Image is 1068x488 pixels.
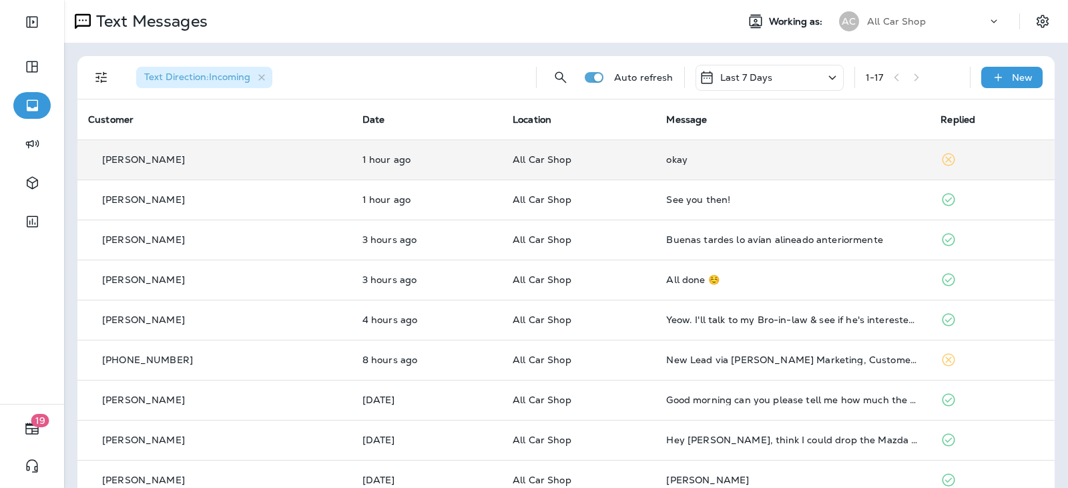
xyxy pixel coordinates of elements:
p: All Car Shop [867,16,926,27]
span: All Car Shop [513,474,571,486]
span: All Car Shop [513,314,571,326]
p: Text Messages [91,11,208,31]
div: 1 - 17 [866,72,884,83]
div: See you then! [666,194,919,205]
p: [PERSON_NAME] [102,475,185,485]
button: Filters [88,64,115,91]
span: Working as: [769,16,826,27]
span: Location [513,113,551,126]
div: All done ☺️ [666,274,919,285]
p: Oct 9, 2025 03:42 PM [362,194,491,205]
p: Oct 9, 2025 08:42 AM [362,354,491,365]
div: Yeow. I'll talk to my Bro-in-law & see if he's interested. If not, I'll have a charity pick it up [666,314,919,325]
p: Oct 9, 2025 12:58 PM [362,274,491,285]
p: [PERSON_NAME] [102,194,185,205]
span: Date [362,113,385,126]
p: [PERSON_NAME] [102,435,185,445]
p: Auto refresh [614,72,674,83]
span: All Car Shop [513,354,571,366]
p: Last 7 Days [720,72,773,83]
div: Buenas tardes lo avían alineado anteriormente [666,234,919,245]
span: 19 [31,414,49,427]
p: [PERSON_NAME] [102,234,185,245]
p: Oct 9, 2025 01:48 PM [362,234,491,245]
p: [PERSON_NAME] [102,395,185,405]
button: Search Messages [547,64,574,91]
p: Oct 6, 2025 07:59 AM [362,475,491,485]
span: All Car Shop [513,394,571,406]
p: Oct 8, 2025 11:40 AM [362,395,491,405]
span: Message [666,113,707,126]
div: okay [666,154,919,165]
span: Replied [941,113,975,126]
span: All Car Shop [513,194,571,206]
span: All Car Shop [513,434,571,446]
div: Hey Jose, think I could drop the Mazda off for an oil change today and have it done before 3? [666,435,919,445]
div: New Lead via Merrick Marketing, Customer Name: Mark S., Contact info: Masked phone number availab... [666,354,919,365]
button: 19 [13,415,51,442]
p: [PHONE_NUMBER] [102,354,193,365]
p: [PERSON_NAME] [102,154,185,165]
div: Text Direction:Incoming [136,67,272,88]
span: All Car Shop [513,274,571,286]
p: [PERSON_NAME] [102,274,185,285]
p: [PERSON_NAME] [102,314,185,325]
span: Text Direction : Incoming [144,71,250,83]
span: All Car Shop [513,154,571,166]
button: Expand Sidebar [13,9,51,35]
button: Settings [1031,9,1055,33]
div: AC [839,11,859,31]
div: Good morning can you please tell me how much the cost for an oil change and how soon can it be do... [666,395,919,405]
span: All Car Shop [513,234,571,246]
p: New [1012,72,1033,83]
p: Oct 8, 2025 08:59 AM [362,435,491,445]
span: Customer [88,113,133,126]
p: Oct 9, 2025 03:53 PM [362,154,491,165]
p: Oct 9, 2025 12:46 PM [362,314,491,325]
div: Ty [666,475,919,485]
